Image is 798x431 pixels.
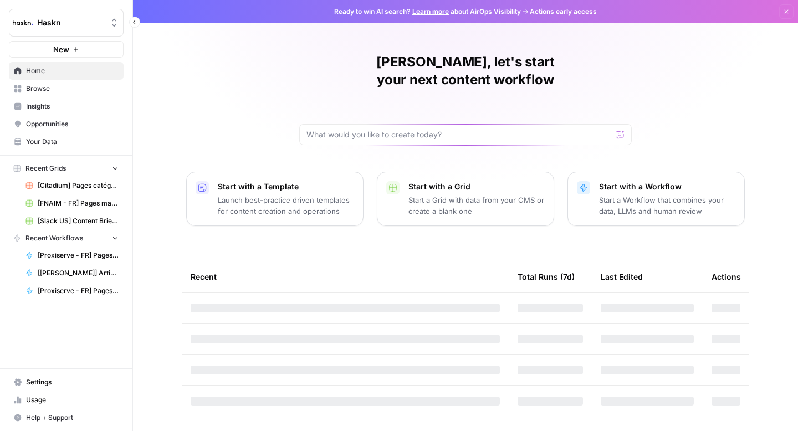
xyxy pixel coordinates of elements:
span: [[PERSON_NAME]] Articles de blog - Créations [38,268,119,278]
a: [FNAIM - FR] Pages maison à vendre + ville - 150-300 mots Grid [21,194,124,212]
button: Start with a GridStart a Grid with data from your CMS or create a blank one [377,172,554,226]
a: Browse [9,80,124,98]
button: Workspace: Haskn [9,9,124,37]
button: Recent Workflows [9,230,124,247]
span: Browse [26,84,119,94]
button: Start with a TemplateLaunch best-practice driven templates for content creation and operations [186,172,364,226]
span: Home [26,66,119,76]
span: Recent Grids [25,163,66,173]
button: Help + Support [9,409,124,427]
span: Help + Support [26,413,119,423]
p: Start with a Template [218,181,354,192]
button: Start with a WorkflowStart a Workflow that combines your data, LLMs and human review [567,172,745,226]
span: [Slack US] Content Brief & Content Generation - Creation [38,216,119,226]
a: Learn more [412,7,449,16]
a: [Slack US] Content Brief & Content Generation - Creation [21,212,124,230]
div: Last Edited [601,261,643,292]
span: [Proxiserve - FR] Pages catégories - 800 mots sans FAQ [38,286,119,296]
div: Actions [712,261,741,292]
p: Start a Workflow that combines your data, LLMs and human review [599,194,735,217]
a: Settings [9,373,124,391]
span: New [53,44,69,55]
a: Home [9,62,124,80]
div: Total Runs (7d) [518,261,575,292]
a: [Proxiserve - FR] Pages catégories - 1000 mots + FAQ (dernière version) [21,247,124,264]
span: Actions early access [530,7,597,17]
p: Start with a Workflow [599,181,735,192]
span: Ready to win AI search? about AirOps Visibility [334,7,521,17]
div: Recent [191,261,500,292]
button: New [9,41,124,58]
p: Launch best-practice driven templates for content creation and operations [218,194,354,217]
a: Your Data [9,133,124,151]
span: Haskn [37,17,104,28]
h1: [PERSON_NAME], let's start your next content workflow [299,53,632,89]
button: Recent Grids [9,160,124,177]
span: [FNAIM - FR] Pages maison à vendre + ville - 150-300 mots Grid [38,198,119,208]
span: Insights [26,101,119,111]
input: What would you like to create today? [306,129,611,140]
span: Your Data [26,137,119,147]
a: Insights [9,98,124,115]
a: Opportunities [9,115,124,133]
p: Start a Grid with data from your CMS or create a blank one [408,194,545,217]
span: Opportunities [26,119,119,129]
a: [Proxiserve - FR] Pages catégories - 800 mots sans FAQ [21,282,124,300]
span: [Proxiserve - FR] Pages catégories - 1000 mots + FAQ (dernière version) [38,250,119,260]
span: Recent Workflows [25,233,83,243]
span: [Citadium] Pages catégorie [38,181,119,191]
a: [Citadium] Pages catégorie [21,177,124,194]
span: Settings [26,377,119,387]
a: Usage [9,391,124,409]
img: Haskn Logo [13,13,33,33]
span: Usage [26,395,119,405]
p: Start with a Grid [408,181,545,192]
a: [[PERSON_NAME]] Articles de blog - Créations [21,264,124,282]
